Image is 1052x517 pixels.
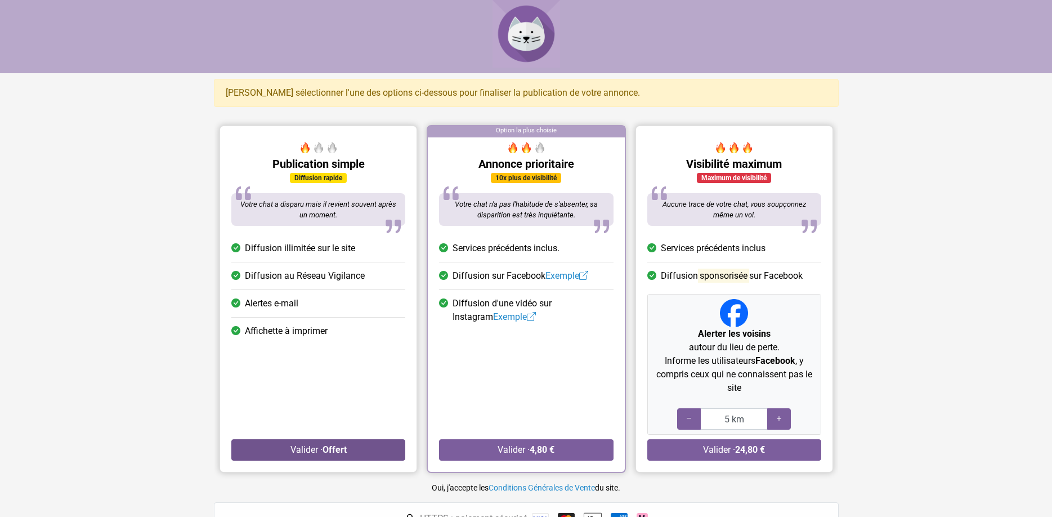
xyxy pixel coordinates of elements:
mark: sponsorisée [697,269,749,283]
span: Services précédents inclus [660,242,765,255]
span: Affichette à imprimer [245,324,328,338]
strong: 24,80 € [735,444,765,455]
strong: Offert [322,444,346,455]
strong: 4,80 € [530,444,554,455]
h5: Annonce prioritaire [439,157,613,171]
span: Alertes e-mail [245,297,298,310]
button: Valider ·24,80 € [647,439,821,461]
div: Option la plus choisie [428,126,624,137]
span: Diffusion au Réseau Vigilance [245,269,365,283]
div: Maximum de visibilité [697,173,771,183]
span: Diffusion sur Facebook [660,269,802,283]
span: Aucune trace de votre chat, vous soupçonnez même un vol. [662,200,805,220]
button: Valider ·4,80 € [439,439,613,461]
div: 10x plus de visibilité [491,173,561,183]
img: Facebook [720,299,748,327]
div: Diffusion rapide [290,173,347,183]
button: Valider ·Offert [231,439,405,461]
span: Votre chat n'a pas l'habitude de s'absenter, sa disparition est très inquiétante. [454,200,597,220]
span: Votre chat a disparu mais il revient souvent après un moment. [240,200,396,220]
p: autour du lieu de perte. [652,327,816,354]
a: Conditions Générales de Vente [489,483,595,492]
span: Diffusion d'une vidéo sur Instagram [453,297,613,324]
h5: Visibilité maximum [647,157,821,171]
strong: Facebook [755,355,795,366]
span: Diffusion sur Facebook [453,269,588,283]
h5: Publication simple [231,157,405,171]
span: Diffusion illimitée sur le site [245,242,355,255]
p: Informe les utilisateurs , y compris ceux qui ne connaissent pas le site [652,354,816,395]
strong: Alerter les voisins [697,328,770,339]
div: [PERSON_NAME] sélectionner l'une des options ci-dessous pour finaliser la publication de votre an... [214,79,839,107]
span: Services précédents inclus. [453,242,559,255]
a: Exemple [493,311,536,322]
small: Oui, j'accepte les du site. [432,483,620,492]
a: Exemple [545,270,588,281]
